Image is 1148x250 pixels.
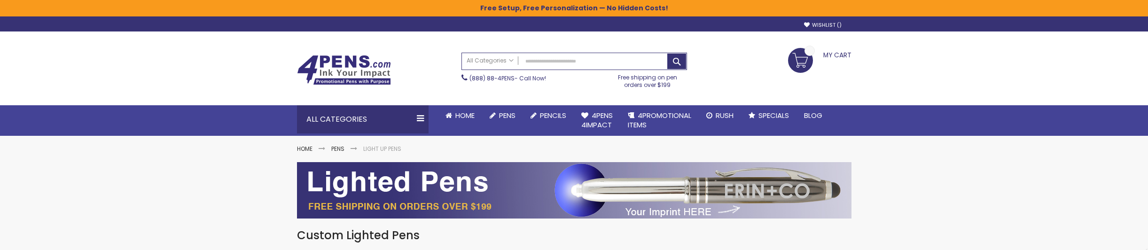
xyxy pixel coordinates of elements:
[438,105,482,126] a: Home
[699,105,741,126] a: Rush
[363,145,401,153] strong: Light Up Pens
[628,110,691,130] span: 4PROMOTIONAL ITEMS
[469,74,515,82] a: (888) 88-4PENS
[581,110,613,130] span: 4Pens 4impact
[469,74,546,82] span: - Call Now!
[540,110,566,120] span: Pencils
[297,162,851,219] img: Light Up Pens
[297,228,851,243] h1: Custom Lighted Pens
[297,145,312,153] a: Home
[608,70,687,89] div: Free shipping on pen orders over $199
[499,110,515,120] span: Pens
[331,145,344,153] a: Pens
[523,105,574,126] a: Pencils
[455,110,475,120] span: Home
[620,105,699,136] a: 4PROMOTIONALITEMS
[804,110,822,120] span: Blog
[716,110,734,120] span: Rush
[462,53,518,69] a: All Categories
[574,105,620,136] a: 4Pens4impact
[804,22,842,29] a: Wishlist
[297,105,429,133] div: All Categories
[797,105,830,126] a: Blog
[482,105,523,126] a: Pens
[297,55,391,85] img: 4Pens Custom Pens and Promotional Products
[741,105,797,126] a: Specials
[467,57,514,64] span: All Categories
[758,110,789,120] span: Specials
